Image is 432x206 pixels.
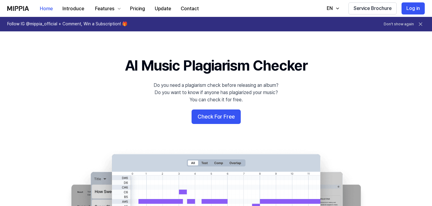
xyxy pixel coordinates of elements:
[176,3,204,15] button: Contact
[326,5,334,12] div: EN
[7,6,29,11] img: logo
[35,3,58,15] button: Home
[58,3,89,15] button: Introduce
[89,3,125,15] button: Features
[402,2,425,14] button: Log in
[150,0,176,17] a: Update
[94,5,116,12] div: Features
[321,2,344,14] button: EN
[125,55,307,76] h1: AI Music Plagiarism Checker
[154,82,278,103] div: Do you need a plagiarism check before releasing an album? Do you want to know if anyone has plagi...
[348,2,397,14] button: Service Brochure
[125,3,150,15] button: Pricing
[150,3,176,15] button: Update
[192,109,241,124] button: Check For Free
[384,22,414,27] button: Don't show again
[7,21,127,27] h1: Follow IG @mippia_official + Comment, Win a Subscription! 🎁
[35,0,58,17] a: Home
